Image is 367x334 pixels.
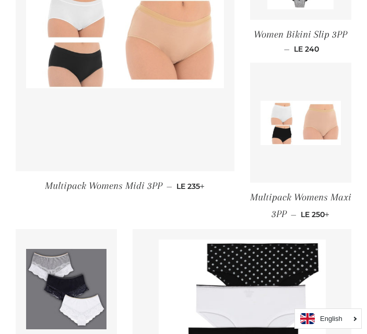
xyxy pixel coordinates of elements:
[176,182,205,191] span: LE 235
[45,180,162,192] span: Multipack Womens Midi 3PP
[250,183,351,229] a: Multipack Womens Maxi 3PP — LE 250
[167,182,172,191] span: —
[16,171,234,201] a: Multipack Womens Midi 3PP — LE 235
[250,20,351,63] a: Women Bikini Slip 3PP — LE 240
[301,210,329,219] span: LE 250
[320,315,342,322] i: English
[294,44,319,54] span: LE 240
[254,29,347,40] span: Women Bikini Slip 3PP
[284,44,290,54] span: —
[250,192,351,219] span: Multipack Womens Maxi 3PP
[291,210,297,219] span: —
[300,313,356,324] a: English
